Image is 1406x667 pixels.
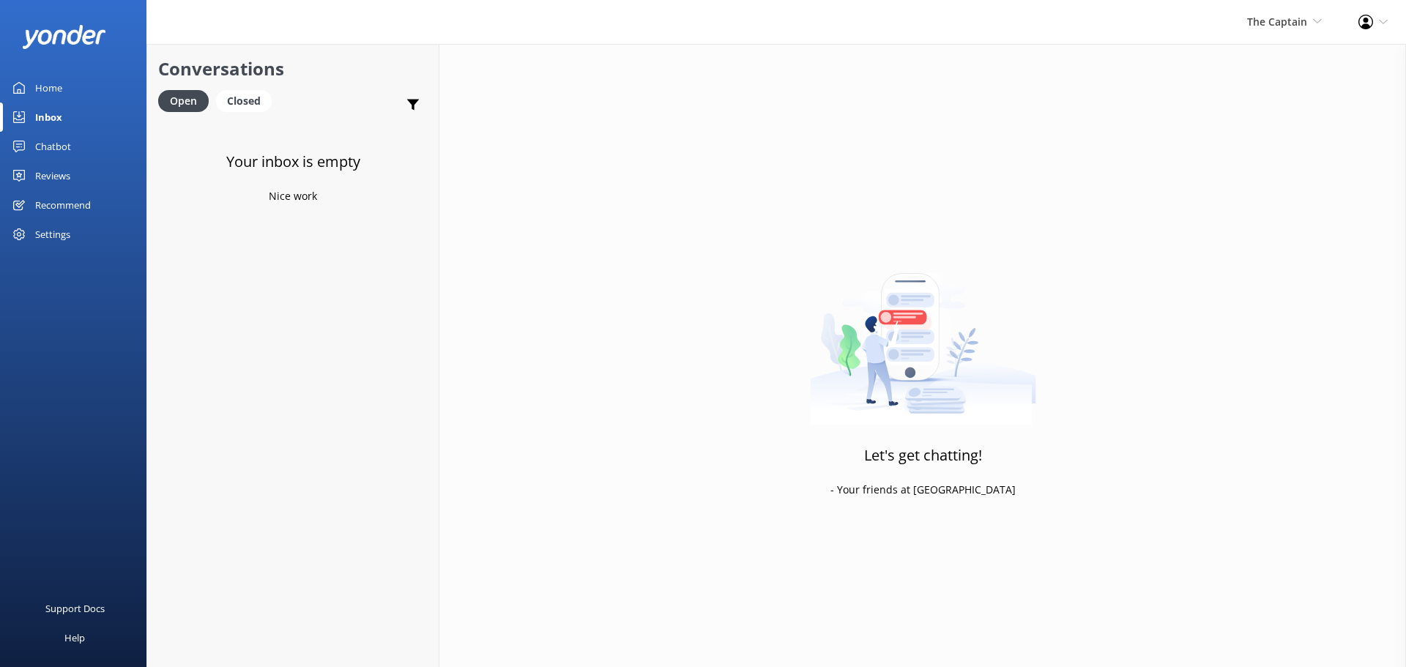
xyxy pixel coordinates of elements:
[830,482,1016,498] p: - Your friends at [GEOGRAPHIC_DATA]
[45,594,105,623] div: Support Docs
[226,150,360,174] h3: Your inbox is empty
[35,190,91,220] div: Recommend
[22,25,106,49] img: yonder-white-logo.png
[158,90,209,112] div: Open
[35,161,70,190] div: Reviews
[158,55,428,83] h2: Conversations
[64,623,85,652] div: Help
[1247,15,1307,29] span: The Captain
[216,92,279,108] a: Closed
[216,90,272,112] div: Closed
[35,220,70,249] div: Settings
[35,132,71,161] div: Chatbot
[158,92,216,108] a: Open
[35,103,62,132] div: Inbox
[269,188,317,204] p: Nice work
[810,242,1036,425] img: artwork of a man stealing a conversation from at giant smartphone
[864,444,982,467] h3: Let's get chatting!
[35,73,62,103] div: Home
